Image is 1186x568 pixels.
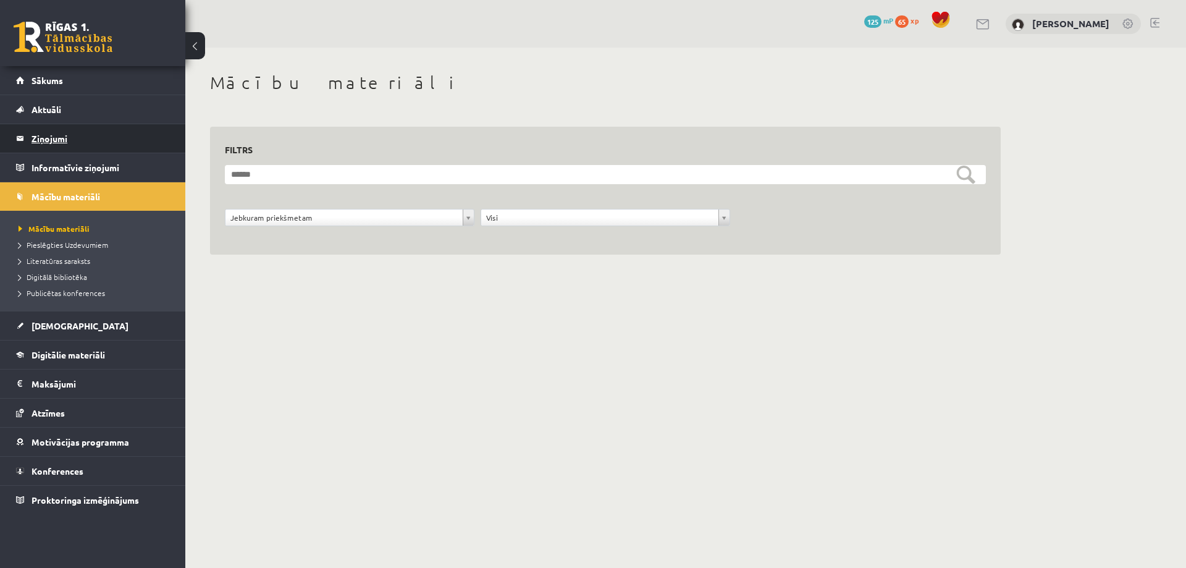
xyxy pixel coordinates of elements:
a: Rīgas 1. Tālmācības vidusskola [14,22,112,53]
a: 65 xp [895,15,925,25]
a: Aktuāli [16,95,170,124]
a: Sākums [16,66,170,95]
span: 65 [895,15,909,28]
a: Atzīmes [16,399,170,427]
span: Jebkuram priekšmetam [230,210,458,226]
legend: Informatīvie ziņojumi [32,153,170,182]
a: Informatīvie ziņojumi [16,153,170,182]
span: Aktuāli [32,104,61,115]
a: Digitālie materiāli [16,341,170,369]
span: Digitālā bibliotēka [19,272,87,282]
a: Jebkuram priekšmetam [225,210,474,226]
a: 125 mP [864,15,893,25]
span: Digitālie materiāli [32,349,105,360]
span: Mācību materiāli [32,191,100,202]
span: Literatūras saraksts [19,256,90,266]
a: Visi [481,210,730,226]
span: Proktoringa izmēģinājums [32,494,139,506]
span: Visi [486,210,713,226]
span: 125 [864,15,881,28]
legend: Maksājumi [32,370,170,398]
a: Proktoringa izmēģinājums [16,486,170,514]
a: [PERSON_NAME] [1032,17,1109,30]
a: Motivācijas programma [16,428,170,456]
img: Emīls Miķelsons [1012,19,1024,31]
a: Literatūras saraksts [19,255,173,266]
legend: Ziņojumi [32,124,170,153]
a: Publicētas konferences [19,287,173,299]
span: mP [883,15,893,25]
a: Pieslēgties Uzdevumiem [19,239,173,250]
a: Digitālā bibliotēka [19,271,173,282]
a: Mācību materiāli [19,223,173,234]
span: Mācību materiāli [19,224,90,234]
a: [DEMOGRAPHIC_DATA] [16,312,170,340]
span: [DEMOGRAPHIC_DATA] [32,320,128,331]
h1: Mācību materiāli [210,72,1001,93]
span: Konferences [32,465,83,477]
span: Sākums [32,75,63,86]
a: Ziņojumi [16,124,170,153]
a: Konferences [16,457,170,485]
span: Pieslēgties Uzdevumiem [19,240,108,250]
span: Atzīmes [32,407,65,418]
span: Motivācijas programma [32,436,129,447]
span: xp [911,15,919,25]
a: Maksājumi [16,370,170,398]
span: Publicētas konferences [19,288,105,298]
h3: Filtrs [225,142,971,158]
a: Mācību materiāli [16,182,170,211]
